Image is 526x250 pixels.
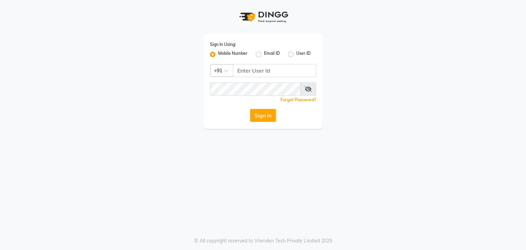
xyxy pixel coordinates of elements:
[250,109,276,122] button: Sign In
[280,97,316,102] a: Forgot Password?
[210,41,236,48] label: Sign In Using:
[210,83,301,96] input: Username
[218,50,248,59] label: Mobile Number
[233,64,316,77] input: Username
[236,7,290,27] img: logo1.svg
[296,50,311,59] label: User ID
[264,50,280,59] label: Email ID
